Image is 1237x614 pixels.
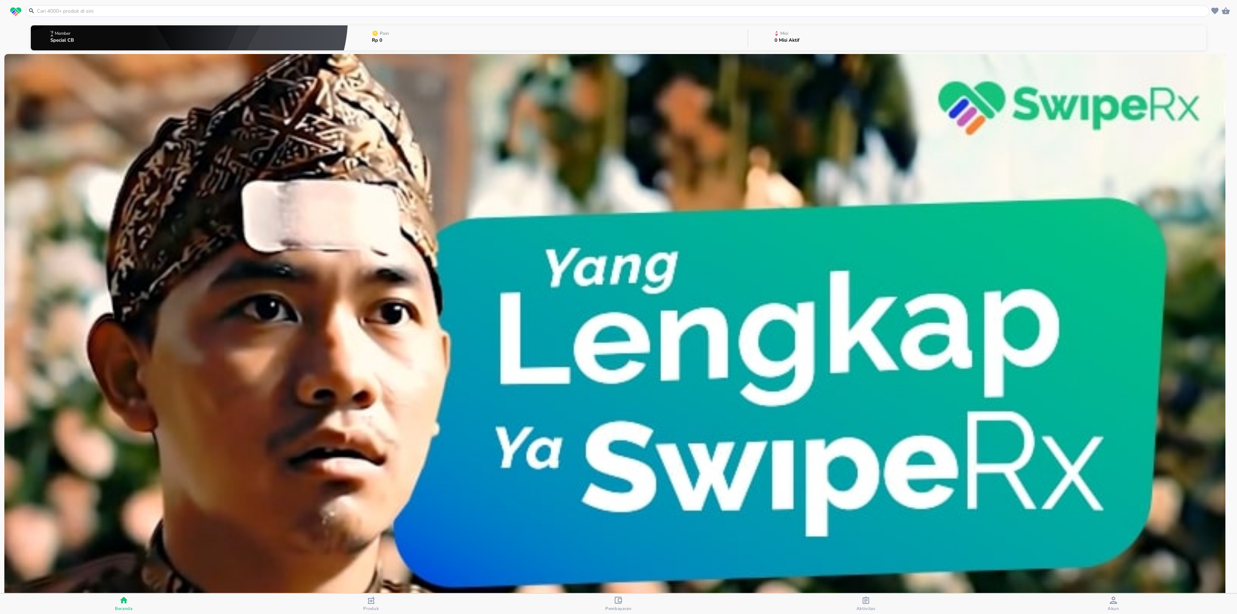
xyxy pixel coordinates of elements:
span: Produk [363,606,379,611]
img: logo_swiperx_s.bd005f3b.svg [10,7,21,17]
button: Pembayaran [495,594,742,614]
button: Akun [989,594,1237,614]
span: Aktivitas [856,606,876,611]
button: PoinRp 0 [348,24,747,52]
button: MemberSpecial CB [31,24,348,52]
p: Member [55,31,70,36]
button: Misi0 Misi Aktif [748,24,1206,52]
p: 0 Misi Aktif [775,38,800,43]
span: Pembayaran [605,606,632,611]
p: Poin [380,31,389,36]
button: Produk [248,594,495,614]
input: Cari 4000+ produk di sini [36,7,1208,15]
p: Special CB [50,38,74,43]
p: Misi [780,31,788,36]
p: Rp 0 [372,38,390,43]
button: Aktivitas [742,594,990,614]
span: Beranda [115,606,133,611]
span: Akun [1108,606,1119,611]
